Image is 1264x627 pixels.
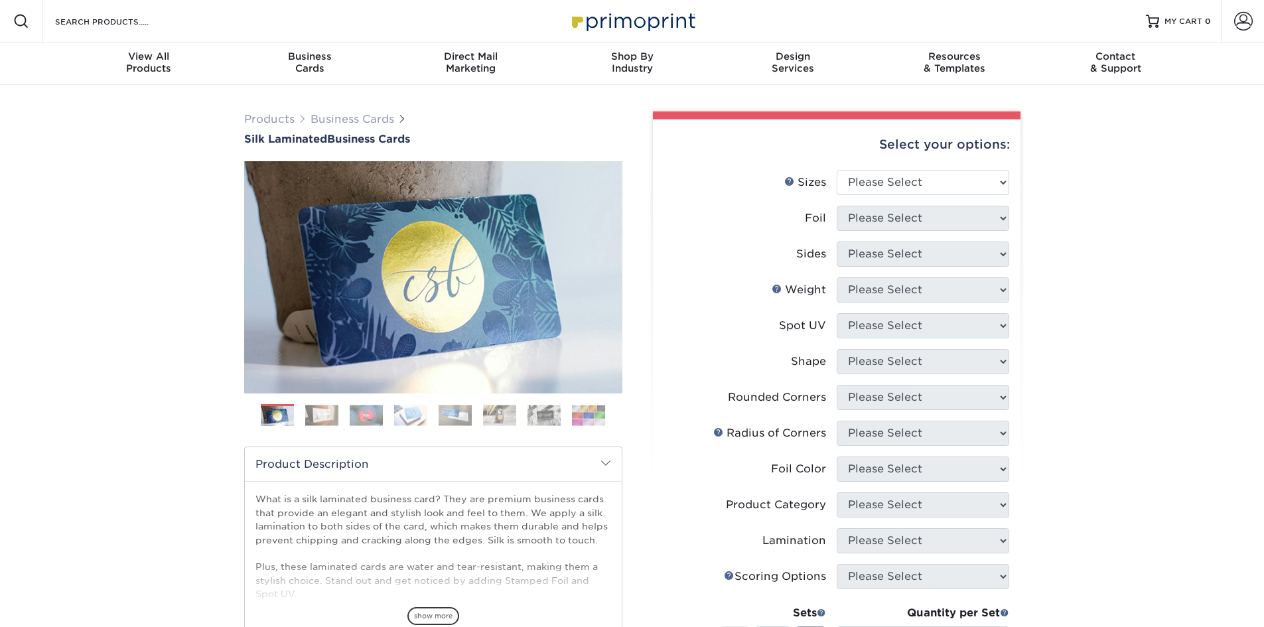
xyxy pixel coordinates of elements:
[394,405,427,425] img: Business Cards 04
[68,42,230,85] a: View AllProducts
[244,88,622,466] img: Silk Laminated 01
[483,405,516,425] img: Business Cards 06
[54,13,183,29] input: SEARCH PRODUCTS.....
[244,133,622,145] a: Silk LaminatedBusiness Cards
[551,50,713,62] span: Shop By
[390,42,551,85] a: Direct MailMarketing
[229,42,390,85] a: BusinessCards
[551,50,713,74] div: Industry
[390,50,551,62] span: Direct Mail
[229,50,390,74] div: Cards
[772,282,826,298] div: Weight
[1035,50,1196,62] span: Contact
[407,607,459,625] span: show more
[779,318,826,334] div: Spot UV
[305,405,338,425] img: Business Cards 02
[796,246,826,262] div: Sides
[244,133,327,145] span: Silk Laminated
[229,50,390,62] span: Business
[713,42,874,85] a: DesignServices
[713,50,874,74] div: Services
[874,50,1035,62] span: Resources
[874,42,1035,85] a: Resources& Templates
[311,113,394,125] a: Business Cards
[713,425,826,441] div: Radius of Corners
[664,119,1010,170] div: Select your options:
[527,405,561,425] img: Business Cards 07
[566,7,699,35] img: Primoprint
[390,50,551,74] div: Marketing
[244,133,622,145] h1: Business Cards
[244,113,295,125] a: Products
[350,405,383,425] img: Business Cards 03
[1205,17,1211,26] span: 0
[805,210,826,226] div: Foil
[68,50,230,74] div: Products
[439,405,472,425] img: Business Cards 05
[720,605,826,621] div: Sets
[1035,50,1196,74] div: & Support
[837,605,1009,621] div: Quantity per Set
[68,50,230,62] span: View All
[572,405,605,425] img: Business Cards 08
[762,533,826,549] div: Lamination
[551,42,713,85] a: Shop ByIndustry
[1035,42,1196,85] a: Contact& Support
[245,447,622,481] h2: Product Description
[1164,16,1202,27] span: MY CART
[784,174,826,190] div: Sizes
[728,389,826,405] div: Rounded Corners
[791,354,826,370] div: Shape
[724,569,826,585] div: Scoring Options
[261,399,294,433] img: Business Cards 01
[771,461,826,477] div: Foil Color
[713,50,874,62] span: Design
[874,50,1035,74] div: & Templates
[726,497,826,513] div: Product Category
